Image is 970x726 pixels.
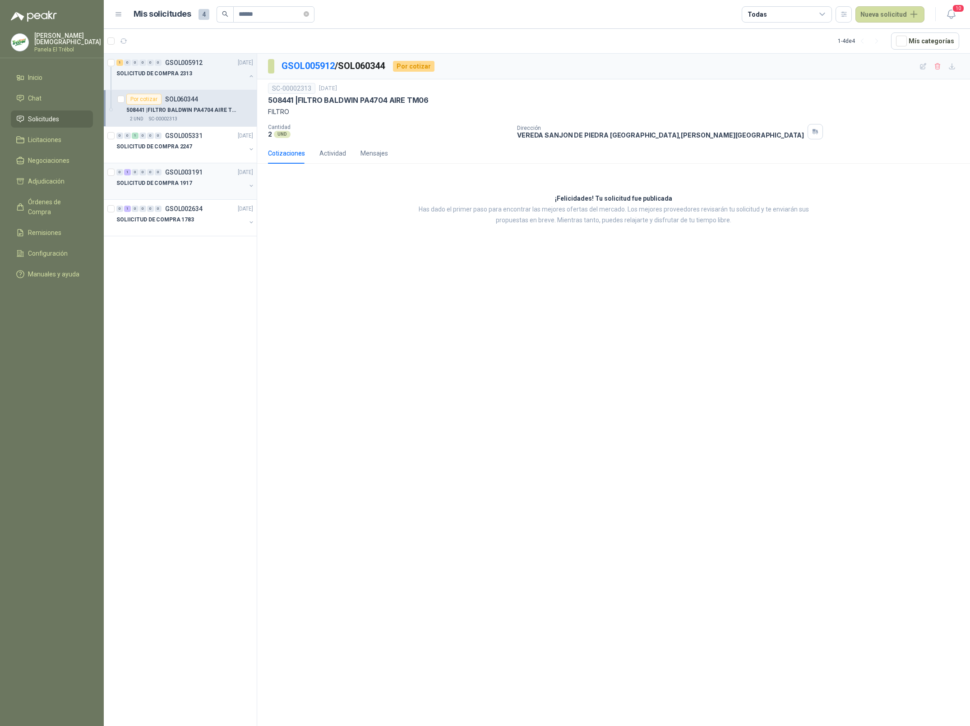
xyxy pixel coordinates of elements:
span: Remisiones [28,228,61,238]
div: Todas [748,9,767,19]
div: 1 [124,169,131,175]
a: Adjudicación [11,173,93,190]
div: UND [274,131,291,138]
a: Licitaciones [11,131,93,148]
button: Mís categorías [891,32,959,50]
div: 0 [116,206,123,212]
div: Cotizaciones [268,148,305,158]
img: Company Logo [11,34,28,51]
div: 1 [116,60,123,66]
div: 0 [139,133,146,139]
a: Configuración [11,245,93,262]
a: GSOL005912 [282,60,335,71]
div: 2 UND [126,115,147,123]
img: Logo peakr [11,11,57,22]
a: 1 0 0 0 0 0 GSOL005912[DATE] SOLICITUD DE COMPRA 2313 [116,57,255,86]
div: Por cotizar [393,61,434,72]
div: 0 [139,60,146,66]
div: 0 [147,60,154,66]
span: Manuales y ayuda [28,269,79,279]
p: 508441 | FILTRO BALDWIN PA4704 AIRE TM06 [126,106,239,115]
span: Negociaciones [28,156,69,165]
button: 10 [943,6,959,23]
div: 1 [132,133,139,139]
p: 2 [268,130,272,138]
div: 0 [124,60,131,66]
span: Órdenes de Compra [28,197,84,217]
p: SOLIICITUD DE COMPRA 1783 [116,216,194,224]
a: Inicio [11,69,93,86]
div: 0 [155,133,162,139]
div: 0 [155,169,162,175]
div: 0 [147,206,154,212]
p: [PERSON_NAME] [DEMOGRAPHIC_DATA] [34,32,101,45]
span: search [222,11,228,17]
a: Órdenes de Compra [11,193,93,221]
div: 0 [139,169,146,175]
a: 0 1 0 0 0 0 GSOL002634[DATE] SOLIICITUD DE COMPRA 1783 [116,203,255,232]
p: FILTRO [268,107,959,117]
span: 4 [199,9,209,20]
p: SOLICITUD DE COMPRA 1917 [116,179,192,188]
div: 0 [139,206,146,212]
p: Has dado el primer paso para encontrar las mejores ofertas del mercado. Los mejores proveedores r... [406,204,821,226]
div: 0 [116,169,123,175]
p: [DATE] [238,205,253,213]
div: 1 - 4 de 4 [838,34,884,48]
p: GSOL003191 [165,169,203,175]
a: 0 0 1 0 0 0 GSOL005331[DATE] SOLICITUD DE COMPRA 2247 [116,130,255,159]
span: Configuración [28,248,68,258]
span: Licitaciones [28,135,61,145]
p: Dirección [517,125,804,131]
div: Por cotizar [126,94,162,105]
p: 508441 | FILTRO BALDWIN PA4704 AIRE TM06 [268,96,429,105]
span: close-circle [304,11,309,17]
button: Nueva solicitud [855,6,924,23]
div: 0 [132,60,139,66]
span: Chat [28,93,42,103]
p: [DATE] [238,59,253,67]
h1: Mis solicitudes [134,8,191,21]
p: [DATE] [238,132,253,140]
p: VEREDA SANJON DE PIEDRA [GEOGRAPHIC_DATA] , [PERSON_NAME][GEOGRAPHIC_DATA] [517,131,804,139]
span: Inicio [28,73,42,83]
div: 0 [116,133,123,139]
div: 0 [147,133,154,139]
div: 0 [132,169,139,175]
div: Mensajes [360,148,388,158]
a: 0 1 0 0 0 0 GSOL003191[DATE] SOLICITUD DE COMPRA 1917 [116,167,255,196]
p: / SOL060344 [282,59,386,73]
div: 0 [124,133,131,139]
span: 10 [952,4,965,13]
a: Remisiones [11,224,93,241]
div: 0 [155,60,162,66]
p: [DATE] [319,84,337,93]
p: SC-00002313 [149,115,177,123]
div: 1 [124,206,131,212]
a: Por cotizarSOL060344508441 |FILTRO BALDWIN PA4704 AIRE TM062 UNDSC-00002313 [104,90,257,127]
p: GSOL002634 [165,206,203,212]
a: Chat [11,90,93,107]
div: 0 [132,206,139,212]
h3: ¡Felicidades! Tu solicitud fue publicada [555,193,672,204]
p: GSOL005912 [165,60,203,66]
p: SOLICITUD DE COMPRA 2247 [116,142,192,151]
div: SC-00002313 [268,83,315,94]
a: Solicitudes [11,110,93,128]
p: GSOL005331 [165,133,203,139]
div: 0 [155,206,162,212]
p: SOLICITUD DE COMPRA 2313 [116,69,192,78]
a: Manuales y ayuda [11,266,93,283]
span: Solicitudes [28,114,59,124]
p: Cantidad [268,124,510,130]
span: close-circle [304,10,309,18]
p: Panela El Trébol [34,47,101,52]
span: Adjudicación [28,176,65,186]
div: Actividad [319,148,346,158]
p: [DATE] [238,168,253,177]
p: SOL060344 [165,96,198,102]
div: 0 [147,169,154,175]
a: Negociaciones [11,152,93,169]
